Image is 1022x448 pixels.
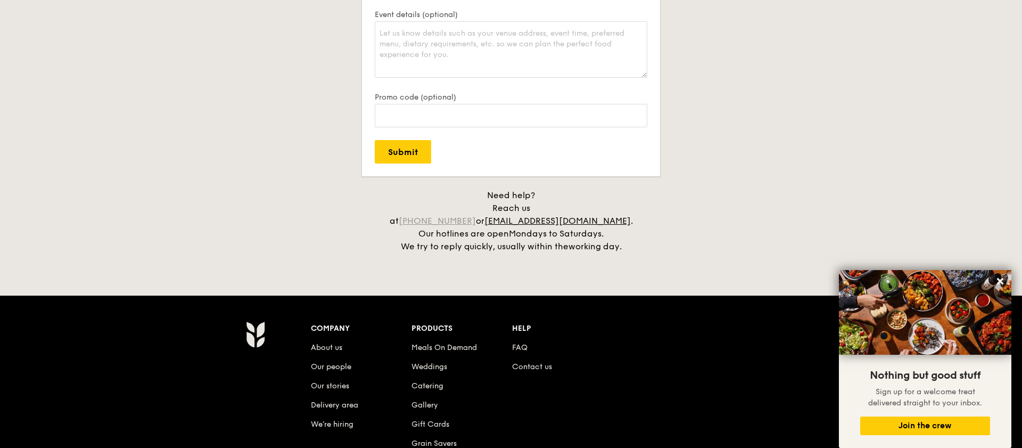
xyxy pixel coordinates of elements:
a: Grain Savers [411,439,457,448]
img: AYc88T3wAAAABJRU5ErkJggg== [246,321,265,348]
textarea: Let us know details such as your venue address, event time, preferred menu, dietary requirements,... [375,21,647,78]
button: Close [992,273,1009,290]
a: About us [311,343,342,352]
a: [EMAIL_ADDRESS][DOMAIN_NAME] [484,216,631,226]
img: DSC07876-Edit02-Large.jpeg [839,270,1011,355]
a: Weddings [411,362,447,371]
div: Company [311,321,411,336]
a: [PHONE_NUMBER] [399,216,476,226]
a: Our people [311,362,351,371]
button: Join the crew [860,417,990,435]
a: Our stories [311,381,349,390]
a: Contact us [512,362,552,371]
a: FAQ [512,343,528,352]
a: Catering [411,381,443,390]
div: Need help? Reach us at or . Our hotlines are open We try to reply quickly, usually within the [378,189,644,253]
span: Mondays to Saturdays. [509,229,604,239]
span: working day. [568,241,622,251]
a: Delivery area [311,401,358,410]
label: Event details (optional) [375,10,647,19]
label: Promo code (optional) [375,93,647,102]
a: Meals On Demand [411,343,477,352]
input: Submit [375,140,431,164]
a: Gallery [411,401,438,410]
div: Help [512,321,613,336]
div: Products [411,321,512,336]
span: Sign up for a welcome treat delivered straight to your inbox. [868,387,982,408]
a: Gift Cards [411,420,449,429]
a: We’re hiring [311,420,353,429]
span: Nothing but good stuff [870,369,980,382]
